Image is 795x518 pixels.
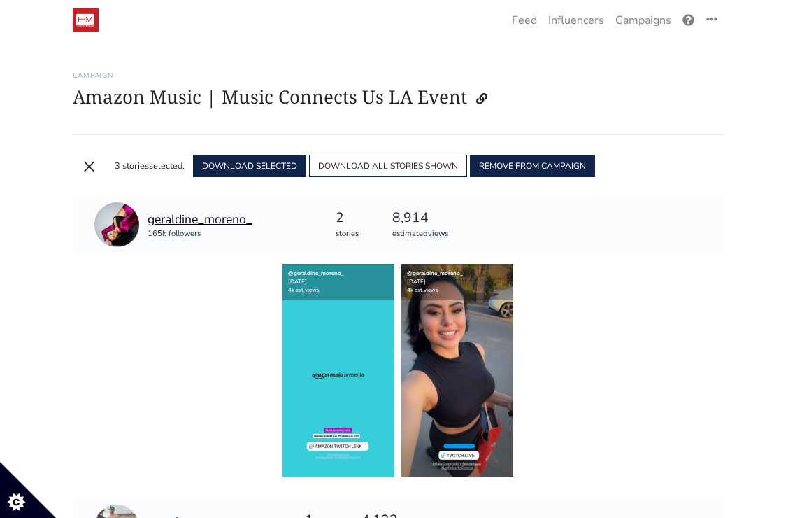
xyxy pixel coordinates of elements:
a: Campaigns [610,6,677,34]
div: 8,914 [392,208,448,228]
span: 3 [115,160,120,172]
div: selected. [115,160,185,173]
button: DOWNLOAD ALL STORIES SHOWN [309,155,467,177]
button: REMOVE FROM CAMPAIGN [470,155,595,177]
h1: Amazon Music | Music Connects Us LA Event [73,85,723,112]
a: views [428,228,448,239]
button: × [78,155,101,177]
div: [DATE] 4k est. [401,264,513,300]
div: 165k followers [148,228,252,240]
img: 19:52:48_1547236368 [73,8,99,32]
button: DOWNLOAD SELECTED [193,155,306,177]
a: @geraldine_moreno_ [288,269,344,277]
a: views [424,286,438,294]
a: Influencers [543,6,610,34]
div: 2 [336,208,359,228]
div: [DATE] 4k est. [282,264,394,300]
div: estimated [392,228,448,240]
a: @geraldine_moreno_ [407,269,463,277]
a: views [305,286,320,294]
h6: Campaign [73,71,723,80]
span: stories [122,160,149,172]
img: 356007849.jpg [94,202,139,247]
a: geraldine_moreno_ [148,210,252,228]
div: stories [336,228,359,240]
a: Feed [506,6,543,34]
